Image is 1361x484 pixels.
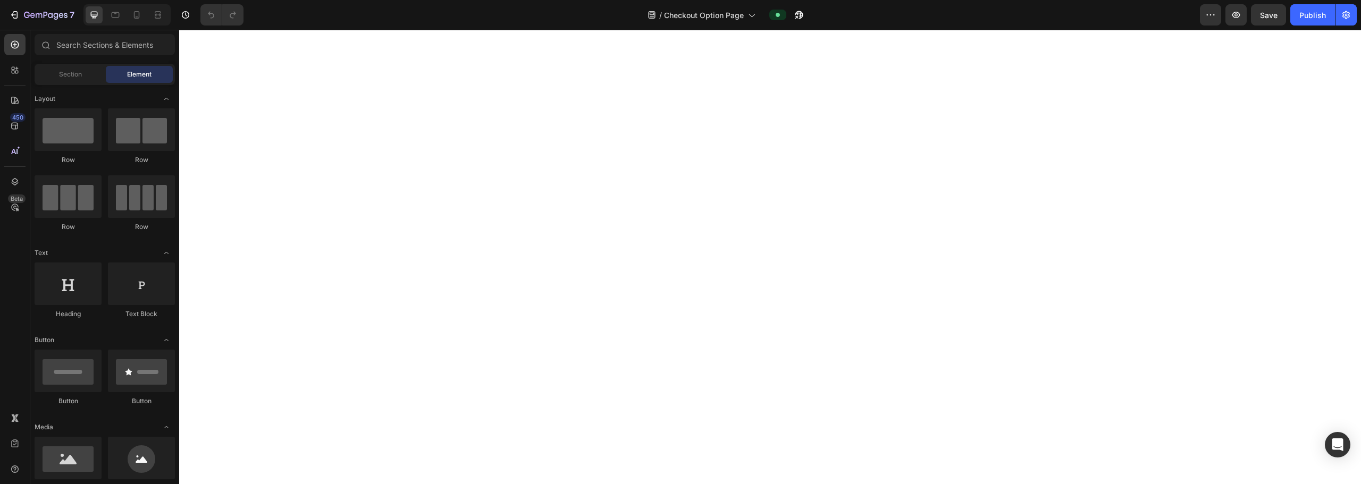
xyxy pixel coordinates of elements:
span: Toggle open [158,419,175,436]
span: Button [35,335,54,345]
span: Layout [35,94,55,104]
span: / [659,10,662,21]
p: 7 [70,9,74,21]
div: Undo/Redo [200,4,243,26]
iframe: Design area [179,30,1361,484]
div: 450 [10,113,26,122]
div: Row [35,222,102,232]
span: Checkout Option Page [664,10,744,21]
button: Publish [1290,4,1335,26]
div: Heading [35,309,102,319]
div: Row [108,222,175,232]
span: Text [35,248,48,258]
button: 7 [4,4,79,26]
div: Row [35,155,102,165]
span: Toggle open [158,90,175,107]
div: Text Block [108,309,175,319]
span: Save [1260,11,1278,20]
div: Button [108,396,175,406]
input: Search Sections & Elements [35,34,175,55]
button: Save [1251,4,1286,26]
span: Section [59,70,82,79]
div: Row [108,155,175,165]
span: Toggle open [158,332,175,349]
div: Button [35,396,102,406]
div: Beta [8,194,26,203]
span: Element [127,70,152,79]
div: Open Intercom Messenger [1325,432,1350,457]
span: Toggle open [158,244,175,261]
span: Media [35,422,53,432]
div: Publish [1299,10,1326,21]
